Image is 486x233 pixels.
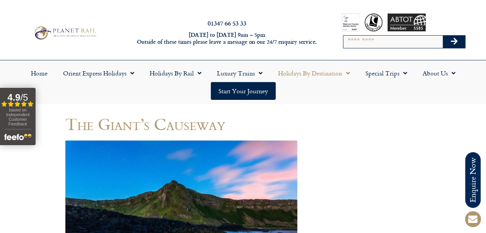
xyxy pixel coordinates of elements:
a: Start your Journey [211,82,276,100]
a: About Us [415,64,463,82]
nav: Menu [4,64,482,100]
a: Home [23,64,55,82]
a: Holidays by Rail [142,64,209,82]
a: Special Trips [358,64,415,82]
button: Search [443,36,465,48]
img: Planet Rail Train Holidays Logo [32,25,98,41]
h6: [DATE] to [DATE] 9am – 5pm Outside of these times please leave a message on our 24/7 enquiry serv... [131,31,322,46]
a: 01347 66 53 33 [208,19,246,27]
a: Luxury Trains [209,64,270,82]
a: Orient Express Holidays [55,64,142,82]
a: Holidays by Destination [270,64,358,82]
